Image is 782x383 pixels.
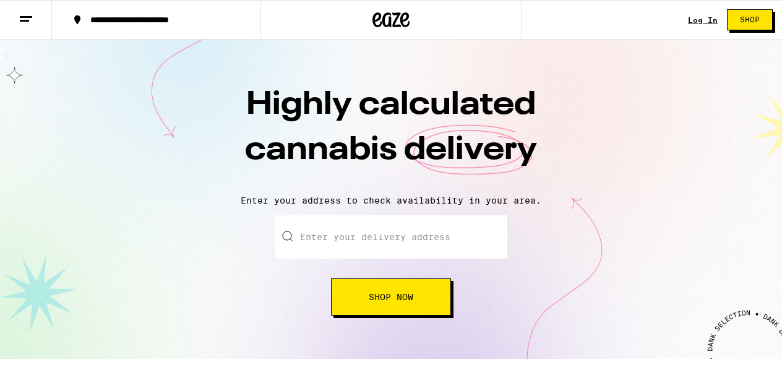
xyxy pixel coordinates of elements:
span: Shop Now [369,293,413,301]
button: Shop Now [331,278,451,316]
a: Log In [688,16,718,24]
a: Shop [718,9,782,30]
span: Shop [740,16,760,24]
input: Enter your delivery address [275,215,507,259]
p: Enter your address to check availability in your area. [12,196,770,205]
button: Shop [727,9,773,30]
h1: Highly calculated cannabis delivery [174,83,608,186]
